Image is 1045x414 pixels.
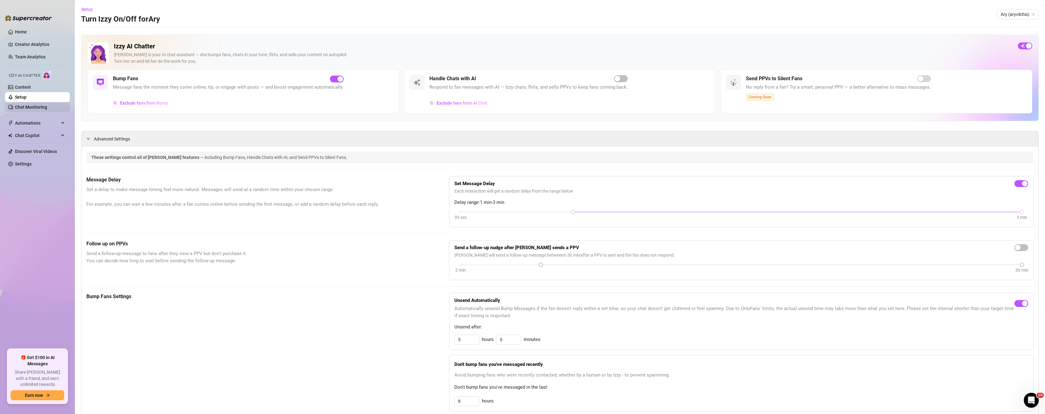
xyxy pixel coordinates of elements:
strong: Don't bump fans you've messaged recently [454,362,543,367]
span: Ary (aryvilchis) [1001,10,1035,19]
span: 10 [1037,393,1044,398]
span: Send a follow-up message to fans after they view a PPV but don't purchase it. You can decide how ... [86,250,418,265]
a: Creator Analytics [15,39,65,49]
strong: Unsend Automatically [454,298,500,303]
h5: Bump Fans [113,75,138,82]
span: Chat Copilot [15,131,59,140]
span: Earn now [25,393,43,398]
div: 30 sec [454,214,467,221]
span: minutes [524,336,540,343]
img: svg%3e [97,79,104,86]
a: Settings [15,161,31,166]
img: logo-BBDzfeDw.svg [5,15,52,21]
span: arrow-right [46,393,50,397]
span: Setup [81,7,93,12]
span: Automatically unsend Bump Messages if the fan doesn't reply within a set time, so your chat doesn... [454,305,1014,320]
button: Exclude fans from Bump [113,98,168,108]
img: svg%3e [730,79,737,86]
span: Share [PERSON_NAME] with a friend, and earn unlimited rewards [11,369,64,388]
span: team [1032,12,1035,16]
button: Exclude fans from AI Chat [429,98,488,108]
span: expanded [86,137,90,140]
span: Exclude fans from Bump [120,101,168,106]
span: Don't bump fans you've messaged in the last: [454,384,1028,391]
span: Respond to fan messages with AI — Izzy chats, flirts, and sells PPVs to keep fans coming back. [429,84,628,91]
span: Each interaction will get a random delay from the range below. [454,188,1028,195]
strong: Set Message Delay [454,181,495,186]
h5: Message Delay [86,176,418,184]
a: Content [15,85,31,90]
span: hours [482,336,494,343]
div: 2 min [455,267,466,274]
span: 🎁 Get $100 in AI Messages [11,355,64,367]
h5: Handle Chats with AI [429,75,476,82]
span: Delay range: 1 min - 3 min [454,199,1028,206]
span: Avoid bumping fans who were recently contacted, whether by a human or by Izzy - to prevent spamming. [454,372,1028,379]
span: [PERSON_NAME] will send a follow-up message between 6 - 30 min after a PPV is sent and the fan do... [454,252,1028,259]
iframe: Intercom live chat [1024,393,1039,408]
img: Izzy AI Chatter [88,42,109,64]
a: Setup [15,95,27,100]
span: hours [482,397,494,405]
h5: Follow up on PPVs [86,240,418,248]
span: Unsend after: [454,323,1028,331]
a: Home [15,29,27,34]
h5: Send PPVs to Silent Fans [746,75,802,82]
div: 30 min [1015,267,1028,274]
button: Earn nowarrow-right [11,390,64,400]
img: svg%3e [430,101,434,105]
span: No reply from a fan? Try a smart, personal PPV — a better alternative to mass messages. [746,84,931,91]
a: Chat Monitoring [15,105,47,110]
a: Discover Viral Videos [15,149,57,154]
span: Exclude fans from AI Chat [437,101,487,106]
span: These settings control all of [PERSON_NAME] features [91,155,200,160]
span: Coming Soon [746,94,774,101]
h5: Bump Fans Settings [86,293,418,300]
h3: Turn Izzy On/Off for Ary [81,14,160,24]
span: Set a delay to make message timing feel more natural. Messages will send at a random time within ... [86,186,418,208]
img: Chat Copilot [8,133,12,138]
span: Izzy AI Chatter [9,73,40,79]
button: Setup [81,4,98,14]
img: svg%3e [113,101,118,105]
span: Automations [15,118,59,128]
span: Advanced Settings [94,136,130,142]
div: 3 min [1017,214,1027,221]
a: Team Analytics [15,54,46,59]
strong: Send a follow-up nudge after [PERSON_NAME] sends a PPV [454,245,579,250]
img: AI Chatter [43,70,52,79]
span: thunderbolt [8,121,13,126]
span: Message fans the moment they come online, tip, or engage with posts — and boost engagement automa... [113,84,344,91]
span: — including Bump Fans, Handle Chats with AI, and Send PPVs to Silent Fans. [200,155,347,160]
h2: Izzy AI Chatter [114,42,1013,50]
div: [PERSON_NAME] is your AI chat assistant — she bumps fans, chats in your tone, flirts, and sells y... [114,52,1013,65]
img: svg%3e [413,79,421,86]
div: expanded [86,135,94,142]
